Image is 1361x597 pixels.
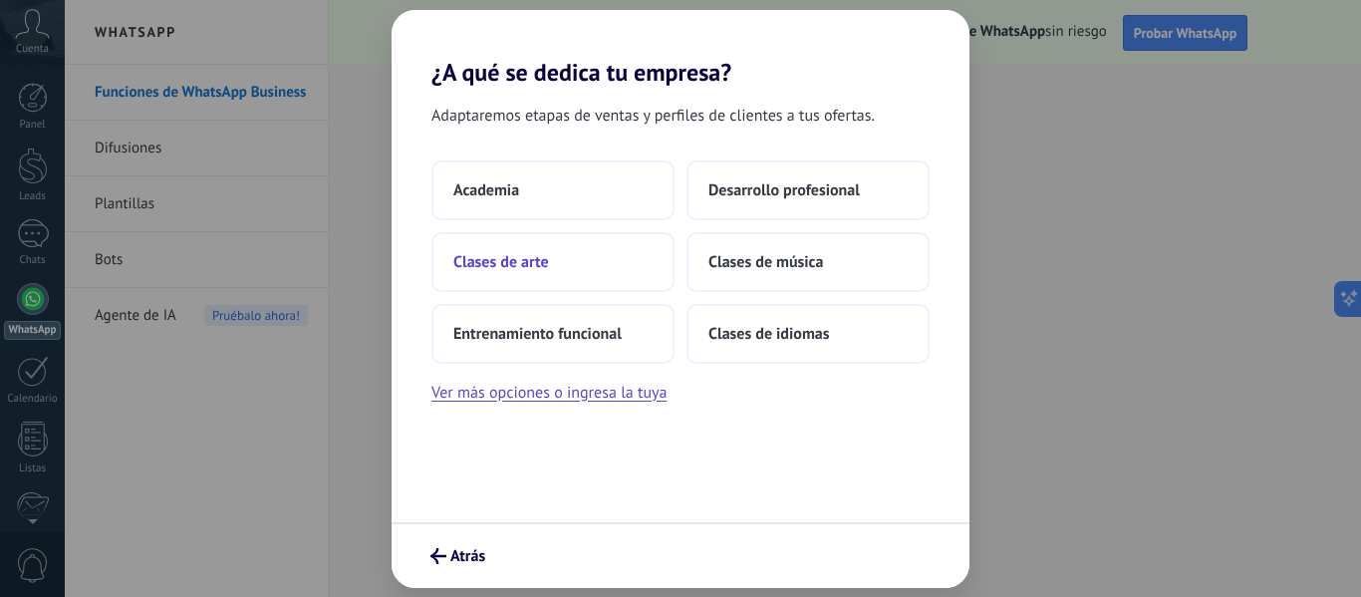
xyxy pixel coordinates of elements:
button: Atrás [421,539,494,573]
span: Entrenamiento funcional [453,324,622,344]
span: Clases de música [708,252,823,272]
button: Clases de música [686,232,930,292]
button: Academia [431,160,675,220]
button: Ver más opciones o ingresa la tuya [431,380,667,406]
button: Desarrollo profesional [686,160,930,220]
button: Entrenamiento funcional [431,304,675,364]
h2: ¿A qué se dedica tu empresa? [392,10,969,87]
span: Atrás [450,549,485,563]
span: Desarrollo profesional [708,180,860,200]
span: Adaptaremos etapas de ventas y perfiles de clientes a tus ofertas. [431,103,875,129]
button: Clases de idiomas [686,304,930,364]
button: Clases de arte [431,232,675,292]
span: Clases de arte [453,252,549,272]
span: Clases de idiomas [708,324,829,344]
span: Academia [453,180,519,200]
